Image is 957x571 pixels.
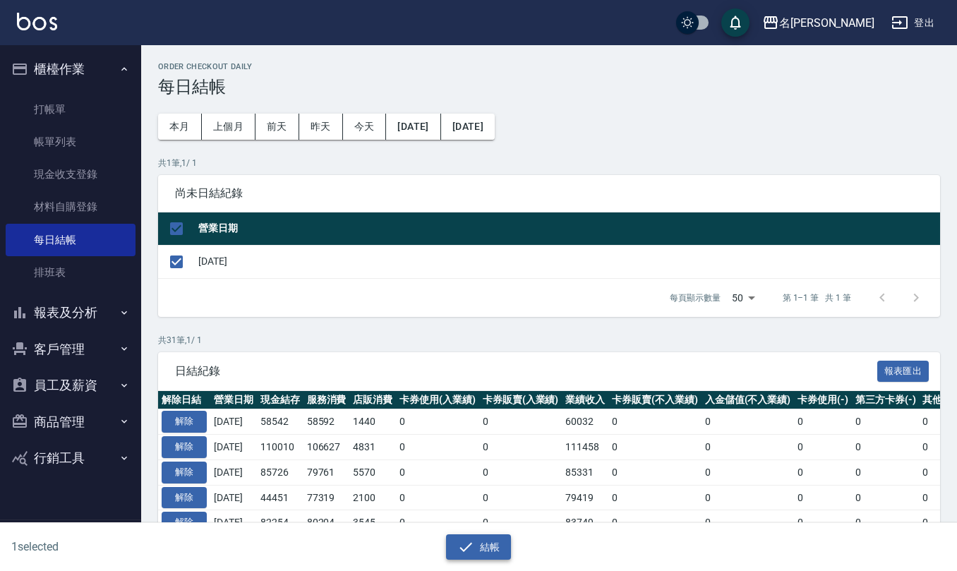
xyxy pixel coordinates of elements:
td: 0 [794,409,852,435]
button: 報表及分析 [6,294,136,331]
td: 111458 [562,435,608,460]
td: 0 [608,409,702,435]
td: 0 [608,485,702,510]
th: 卡券販賣(入業績) [479,391,562,409]
td: 0 [608,510,702,536]
th: 卡券使用(入業績) [396,391,479,409]
p: 共 1 筆, 1 / 1 [158,157,940,169]
button: 客戶管理 [6,331,136,368]
button: 解除 [162,487,207,509]
td: 0 [479,459,562,485]
a: 帳單列表 [6,126,136,158]
button: 報表匯出 [877,361,929,383]
th: 卡券販賣(不入業績) [608,391,702,409]
td: 60032 [562,409,608,435]
button: 結帳 [446,534,512,560]
td: 4831 [349,435,396,460]
td: [DATE] [210,485,257,510]
td: 58592 [303,409,350,435]
td: 0 [396,435,479,460]
button: save [721,8,750,37]
td: 0 [852,409,920,435]
td: 0 [608,435,702,460]
th: 解除日結 [158,391,210,409]
button: 本月 [158,114,202,140]
td: [DATE] [210,435,257,460]
p: 共 31 筆, 1 / 1 [158,334,940,347]
td: 2100 [349,485,396,510]
th: 現金結存 [257,391,303,409]
button: 解除 [162,411,207,433]
h6: 1 selected [11,538,236,555]
td: 0 [852,510,920,536]
td: 85331 [562,459,608,485]
button: 前天 [255,114,299,140]
td: 0 [702,435,795,460]
th: 入金儲值(不入業績) [702,391,795,409]
td: 0 [794,435,852,460]
span: 尚未日結紀錄 [175,186,923,200]
th: 店販消費 [349,391,396,409]
button: 名[PERSON_NAME] [757,8,880,37]
div: 50 [726,279,760,317]
td: 3545 [349,510,396,536]
td: 106627 [303,435,350,460]
h2: Order checkout daily [158,62,940,71]
td: 79419 [562,485,608,510]
a: 每日結帳 [6,224,136,256]
td: 0 [396,510,479,536]
button: 解除 [162,436,207,458]
td: 85726 [257,459,303,485]
td: 0 [852,435,920,460]
th: 業績收入 [562,391,608,409]
td: 0 [852,459,920,485]
button: 解除 [162,512,207,534]
td: [DATE] [210,459,257,485]
img: Logo [17,13,57,30]
button: 登出 [886,10,940,36]
button: 行銷工具 [6,440,136,476]
td: 0 [479,409,562,435]
th: 營業日期 [195,212,940,246]
td: 0 [479,435,562,460]
button: 員工及薪資 [6,367,136,404]
td: 80204 [303,510,350,536]
button: [DATE] [386,114,440,140]
div: 名[PERSON_NAME] [779,14,874,32]
td: 44451 [257,485,303,510]
p: 每頁顯示數量 [670,291,721,304]
td: [DATE] [210,409,257,435]
button: 上個月 [202,114,255,140]
a: 打帳單 [6,93,136,126]
th: 服務消費 [303,391,350,409]
td: 83749 [562,510,608,536]
button: 今天 [343,114,387,140]
a: 報表匯出 [877,363,929,377]
td: 0 [702,485,795,510]
td: 0 [794,459,852,485]
a: 材料自購登錄 [6,191,136,223]
td: 0 [396,459,479,485]
th: 卡券使用(-) [794,391,852,409]
td: 0 [479,510,562,536]
th: 第三方卡券(-) [852,391,920,409]
span: 日結紀錄 [175,364,877,378]
p: 第 1–1 筆 共 1 筆 [783,291,851,304]
td: 77319 [303,485,350,510]
td: 0 [396,485,479,510]
td: 5570 [349,459,396,485]
a: 排班表 [6,256,136,289]
td: 82254 [257,510,303,536]
a: 現金收支登錄 [6,158,136,191]
td: 0 [852,485,920,510]
td: [DATE] [195,245,940,278]
button: 解除 [162,462,207,483]
td: [DATE] [210,510,257,536]
td: 0 [396,409,479,435]
h3: 每日結帳 [158,77,940,97]
td: 0 [794,485,852,510]
th: 營業日期 [210,391,257,409]
td: 0 [702,409,795,435]
td: 0 [702,459,795,485]
td: 1440 [349,409,396,435]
